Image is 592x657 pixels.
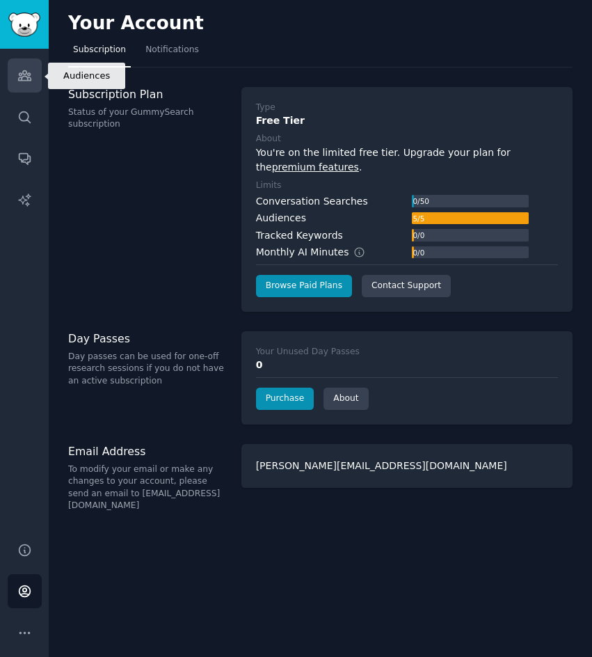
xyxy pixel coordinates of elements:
[256,180,282,192] div: Limits
[323,388,368,410] a: About
[256,228,343,243] div: Tracked Keywords
[68,106,227,131] p: Status of your GummySearch subscription
[256,388,314,410] a: Purchase
[256,113,558,128] div: Free Tier
[141,39,204,68] a: Notifications
[241,444,573,488] div: [PERSON_NAME][EMAIL_ADDRESS][DOMAIN_NAME]
[68,351,227,388] p: Day passes can be used for one-off research sessions if you do not have an active subscription
[8,13,40,37] img: GummySearch logo
[68,13,204,35] h2: Your Account
[73,44,126,56] span: Subscription
[68,331,227,346] h3: Day Passes
[256,194,368,209] div: Conversation Searches
[256,133,281,145] div: About
[412,229,426,242] div: 0 / 0
[68,464,227,512] p: To modify your email or make any changes to your account, please send an email to [EMAIL_ADDRESS]...
[412,212,426,225] div: 5 / 5
[272,161,359,173] a: premium features
[145,44,199,56] span: Notifications
[256,346,360,358] div: Your Unused Day Passes
[256,102,275,114] div: Type
[412,195,431,207] div: 0 / 50
[256,211,306,225] div: Audiences
[362,275,451,297] a: Contact Support
[256,275,352,297] a: Browse Paid Plans
[256,358,558,372] div: 0
[256,145,558,175] div: You're on the limited free tier. Upgrade your plan for the .
[68,39,131,68] a: Subscription
[412,246,426,259] div: 0 / 0
[68,87,227,102] h3: Subscription Plan
[68,444,227,459] h3: Email Address
[256,245,381,260] div: Monthly AI Minutes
